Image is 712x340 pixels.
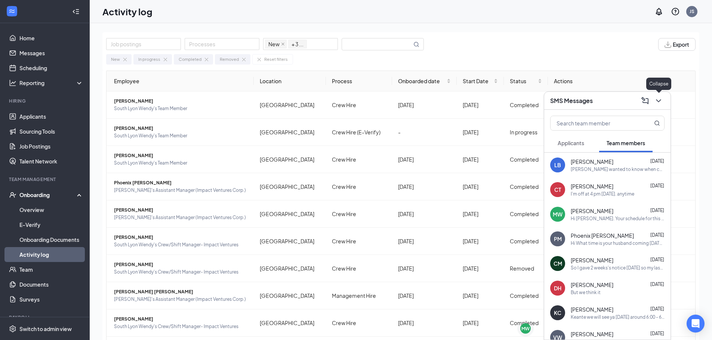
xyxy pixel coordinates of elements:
[654,120,660,126] svg: MagnifyingGlass
[510,237,542,245] div: Completed
[650,306,664,312] span: [DATE]
[639,95,651,107] button: ComposeMessage
[114,214,248,221] span: [PERSON_NAME]'s Assistant Manager (Impact Ventures Corp.)
[650,183,664,188] span: [DATE]
[392,71,457,91] th: Onboarded date
[326,119,392,146] td: Crew Hire (E-Verify)
[254,309,326,337] td: [GEOGRAPHIC_DATA]
[114,179,248,187] span: Phoenix [PERSON_NAME]
[254,71,326,91] th: Location
[254,173,326,200] td: [GEOGRAPHIC_DATA]
[510,128,542,136] div: In progress
[114,125,248,132] span: [PERSON_NAME]
[19,31,83,46] a: Home
[398,264,451,272] div: [DATE]
[510,183,542,191] div: Completed
[8,7,16,15] svg: WorkstreamLogo
[554,161,561,169] div: LB
[254,119,326,146] td: [GEOGRAPHIC_DATA]
[326,282,392,309] td: Management Hire
[690,8,694,15] div: JS
[9,314,82,321] div: Payroll
[9,191,16,199] svg: UserCheck
[265,40,287,49] span: New
[326,91,392,119] td: Crew Hire
[554,309,561,316] div: KC
[114,315,248,323] span: [PERSON_NAME]
[554,260,562,267] div: CM
[521,325,530,332] div: MW
[326,309,392,337] td: Crew Hire
[254,91,326,119] td: [GEOGRAPHIC_DATA]
[254,200,326,228] td: [GEOGRAPHIC_DATA]
[554,235,562,243] div: PM
[254,228,326,255] td: [GEOGRAPHIC_DATA]
[19,325,72,333] div: Switch to admin view
[571,281,613,288] span: [PERSON_NAME]
[114,288,248,296] span: [PERSON_NAME] [PERSON_NAME]
[607,140,645,146] span: Team members
[114,296,248,303] span: [PERSON_NAME]'s Assistant Manager (Impact Ventures Corp.)
[19,154,83,169] a: Talent Network
[571,191,634,197] div: I'm off at 4 pm [DATE]. anytime
[19,277,83,292] a: Documents
[463,155,498,163] div: [DATE]
[571,256,613,264] span: [PERSON_NAME]
[19,139,83,154] a: Job Postings
[19,109,83,124] a: Applicants
[398,319,451,327] div: [DATE]
[463,264,498,272] div: [DATE]
[571,240,665,246] div: Hi What time is your husband coming [DATE]?
[19,292,83,307] a: Surveys
[398,237,451,245] div: [DATE]
[571,158,613,165] span: [PERSON_NAME]
[571,314,665,320] div: Keante we will see ya [DATE] around 6:00 - 630 [DATE] Thanks
[650,257,664,262] span: [DATE]
[398,183,451,191] div: [DATE]
[554,284,561,292] div: DH
[413,41,419,47] svg: MagnifyingGlass
[114,152,248,159] span: [PERSON_NAME]
[571,265,665,271] div: So I gave 2 weeks's notice [DATE] so my last day was meant to be [DATE] but I noticed I'm not sch...
[111,56,120,63] div: New
[510,77,537,85] span: Status
[264,56,288,63] div: Reset filters
[510,264,542,272] div: Removed
[646,78,671,90] div: Collapse
[571,215,665,222] div: Hi [PERSON_NAME]. Your schedule for this week is: [DATE] 4-11 [DATE] 1130-5 [DATE] 4-11 [DATE] 4-...
[551,116,639,130] input: Search team member
[553,210,562,218] div: MW
[326,173,392,200] td: Crew Hire
[326,228,392,255] td: Crew Hire
[114,261,248,268] span: [PERSON_NAME]
[326,71,392,91] th: Process
[571,289,601,296] div: But we think it
[653,95,665,107] button: ChevronDown
[114,105,248,112] span: South Lyon Wendy's Team Member
[650,208,664,213] span: [DATE]
[326,146,392,173] td: Crew Hire
[19,202,83,217] a: Overview
[114,234,248,241] span: [PERSON_NAME]
[687,315,705,333] div: Open Intercom Messenger
[571,207,613,215] span: [PERSON_NAME]
[326,255,392,282] td: Crew Hire
[114,206,248,214] span: [PERSON_NAME]
[102,5,152,18] h1: Activity log
[504,71,548,91] th: Status
[571,306,613,313] span: [PERSON_NAME]
[571,330,613,338] span: [PERSON_NAME]
[19,247,83,262] a: Activity log
[398,77,445,85] span: Onboarded date
[554,186,561,193] div: CT
[72,8,80,15] svg: Collapse
[254,255,326,282] td: [GEOGRAPHIC_DATA]
[463,319,498,327] div: [DATE]
[19,60,83,75] a: Scheduling
[292,40,303,48] span: + 3 ...
[114,132,248,140] span: South Lyon Wendy's Team Member
[114,97,248,105] span: [PERSON_NAME]
[9,98,82,104] div: Hiring
[457,71,504,91] th: Start Date
[398,128,451,136] div: -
